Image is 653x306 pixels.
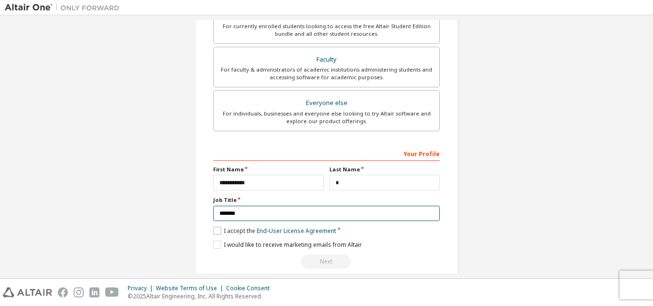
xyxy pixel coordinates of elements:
[128,292,275,300] p: © 2025 Altair Engineering, Inc. All Rights Reserved.
[219,110,434,125] div: For individuals, businesses and everyone else looking to try Altair software and explore our prod...
[213,227,336,235] label: I accept the
[329,166,440,173] label: Last Name
[213,166,324,173] label: First Name
[213,254,440,269] div: Read and acccept EULA to continue
[156,285,226,292] div: Website Terms of Use
[219,66,434,81] div: For faculty & administrators of academic institutions administering students and accessing softwa...
[128,285,156,292] div: Privacy
[219,96,434,110] div: Everyone else
[74,287,84,297] img: instagram.svg
[226,285,275,292] div: Cookie Consent
[219,22,434,38] div: For currently enrolled students looking to access the free Altair Student Edition bundle and all ...
[213,241,362,249] label: I would like to receive marketing emails from Altair
[5,3,124,12] img: Altair One
[3,287,52,297] img: altair_logo.svg
[213,196,440,204] label: Job Title
[58,287,68,297] img: facebook.svg
[89,287,99,297] img: linkedin.svg
[105,287,119,297] img: youtube.svg
[257,227,336,235] a: End-User License Agreement
[219,53,434,66] div: Faculty
[213,146,440,161] div: Your Profile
